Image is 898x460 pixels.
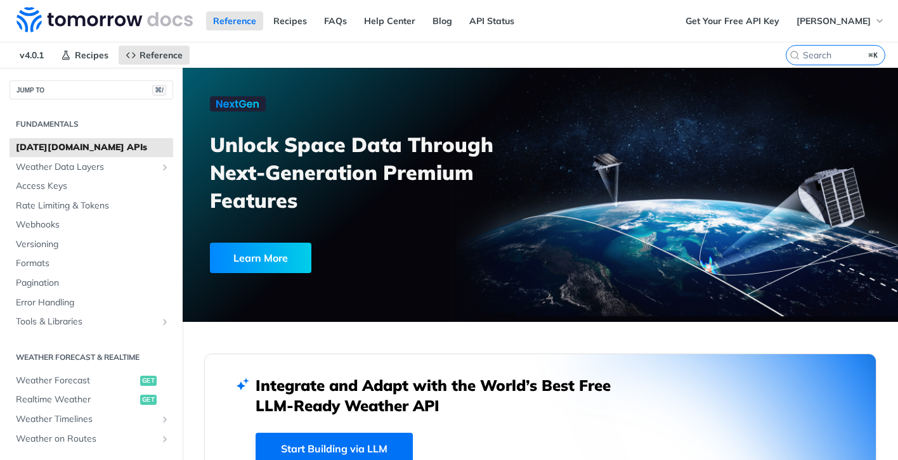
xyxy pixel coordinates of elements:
[357,11,422,30] a: Help Center
[210,243,485,273] a: Learn More
[13,46,51,65] span: v4.0.1
[160,414,170,425] button: Show subpages for Weather Timelines
[10,80,173,99] button: JUMP TO⌘/
[16,413,157,426] span: Weather Timelines
[160,317,170,327] button: Show subpages for Tools & Libraries
[10,158,173,177] a: Weather Data LayersShow subpages for Weather Data Layers
[16,316,157,328] span: Tools & Libraries
[266,11,314,30] a: Recipes
[119,46,190,65] a: Reference
[140,395,157,405] span: get
[75,49,108,61] span: Recipes
[10,274,173,293] a: Pagination
[10,254,173,273] a: Formats
[16,141,170,154] span: [DATE][DOMAIN_NAME] APIs
[317,11,354,30] a: FAQs
[10,235,173,254] a: Versioning
[140,376,157,386] span: get
[16,297,170,309] span: Error Handling
[54,46,115,65] a: Recipes
[462,11,521,30] a: API Status
[866,49,882,61] kbd: ⌘K
[256,375,630,416] h2: Integrate and Adapt with the World’s Best Free LLM-Ready Weather API
[16,374,137,387] span: Weather Forecast
[797,15,871,27] span: [PERSON_NAME]
[16,257,170,270] span: Formats
[160,434,170,444] button: Show subpages for Weather on Routes
[426,11,459,30] a: Blog
[16,180,170,193] span: Access Keys
[10,196,173,215] a: Rate Limiting & Tokens
[10,352,173,363] h2: Weather Forecast & realtime
[10,390,173,409] a: Realtime Weatherget
[152,85,166,96] span: ⌘/
[16,277,170,290] span: Pagination
[206,11,263,30] a: Reference
[10,371,173,390] a: Weather Forecastget
[790,11,892,30] button: [PERSON_NAME]
[160,162,170,172] button: Show subpages for Weather Data Layers
[16,200,170,212] span: Rate Limiting & Tokens
[10,410,173,429] a: Weather TimelinesShow subpages for Weather Timelines
[790,50,800,60] svg: Search
[16,393,137,406] span: Realtime Weather
[210,243,311,273] div: Learn More
[10,215,173,234] a: Webhooks
[10,177,173,196] a: Access Keys
[210,131,554,214] h3: Unlock Space Data Through Next-Generation Premium Features
[10,293,173,312] a: Error Handling
[140,49,183,61] span: Reference
[10,138,173,157] a: [DATE][DOMAIN_NAME] APIs
[16,433,157,445] span: Weather on Routes
[10,118,173,130] h2: Fundamentals
[10,312,173,331] a: Tools & LibrariesShow subpages for Tools & Libraries
[16,219,170,231] span: Webhooks
[16,238,170,251] span: Versioning
[10,430,173,449] a: Weather on RoutesShow subpages for Weather on Routes
[679,11,786,30] a: Get Your Free API Key
[16,161,157,174] span: Weather Data Layers
[16,7,193,32] img: Tomorrow.io Weather API Docs
[210,96,266,112] img: NextGen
